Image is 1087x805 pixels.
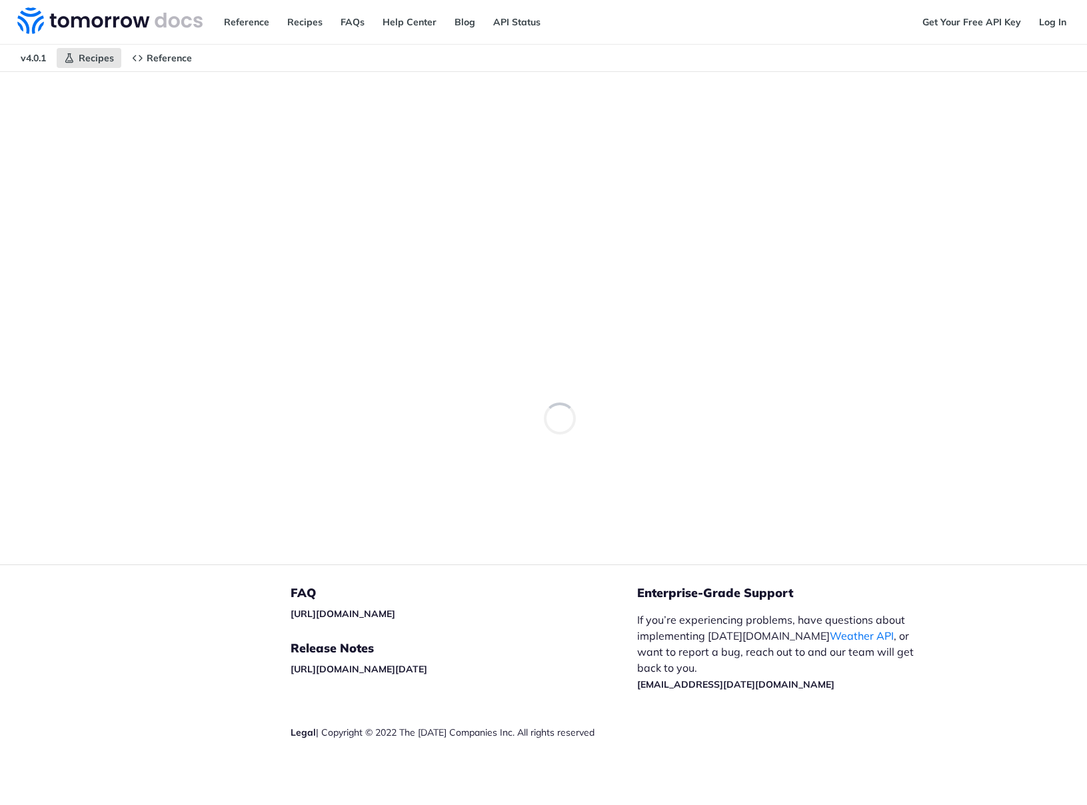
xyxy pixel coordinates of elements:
a: Reference [125,48,199,68]
a: Get Your Free API Key [915,12,1028,32]
a: Legal [291,726,316,738]
a: API Status [486,12,548,32]
a: [URL][DOMAIN_NAME] [291,608,395,620]
a: Blog [447,12,483,32]
a: Weather API [830,629,894,642]
span: v4.0.1 [13,48,53,68]
span: Reference [147,52,192,64]
a: Reference [217,12,277,32]
div: | Copyright © 2022 The [DATE] Companies Inc. All rights reserved [291,726,637,739]
p: If you’re experiencing problems, have questions about implementing [DATE][DOMAIN_NAME] , or want ... [637,612,928,692]
h5: Enterprise-Grade Support [637,585,949,601]
a: [URL][DOMAIN_NAME][DATE] [291,663,427,675]
a: [EMAIL_ADDRESS][DATE][DOMAIN_NAME] [637,678,834,690]
a: Log In [1032,12,1074,32]
span: Recipes [79,52,114,64]
h5: Release Notes [291,640,637,656]
a: Recipes [57,48,121,68]
a: Recipes [280,12,330,32]
a: Help Center [375,12,444,32]
img: Tomorrow.io Weather API Docs [17,7,203,34]
h5: FAQ [291,585,637,601]
a: FAQs [333,12,372,32]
